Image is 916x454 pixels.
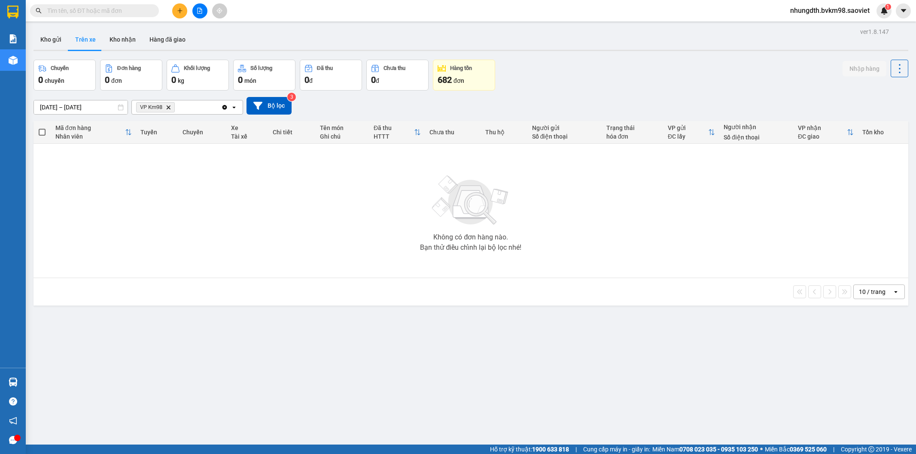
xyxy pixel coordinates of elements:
svg: Clear all [221,104,228,111]
strong: 1900 633 818 [532,446,569,453]
span: plus [177,8,183,14]
div: Đã thu [317,65,333,71]
button: Kho gửi [33,29,68,50]
span: Hỗ trợ kỹ thuật: [490,445,569,454]
button: Chuyến0chuyến [33,60,96,91]
button: Khối lượng0kg [167,60,229,91]
button: Trên xe [68,29,103,50]
div: Đã thu [374,124,414,131]
th: Toggle SortBy [369,121,425,144]
svg: open [231,104,237,111]
strong: 0369 525 060 [790,446,827,453]
div: Chuyến [183,129,222,136]
div: ĐC giao [798,133,847,140]
div: Ghi chú [320,133,365,140]
img: logo-vxr [7,6,18,18]
span: VP Km98, close by backspace [136,102,175,112]
span: ⚪️ [760,448,763,451]
span: search [36,8,42,14]
span: | [575,445,577,454]
div: Tài xế [231,133,264,140]
button: Bộ lọc [246,97,292,115]
img: warehouse-icon [9,378,18,387]
div: Chuyến [51,65,69,71]
span: kg [178,77,184,84]
button: file-add [192,3,207,18]
span: 0 [105,75,110,85]
span: caret-down [900,7,907,15]
th: Toggle SortBy [663,121,719,144]
div: Số điện thoại [532,133,598,140]
img: solution-icon [9,34,18,43]
div: Nhân viên [55,133,125,140]
sup: 3 [287,93,296,101]
div: hóa đơn [606,133,659,140]
span: 682 [438,75,452,85]
svg: Delete [166,105,171,110]
span: đơn [453,77,464,84]
button: Chưa thu0đ [366,60,429,91]
button: caret-down [896,3,911,18]
div: Thu hộ [485,129,523,136]
button: Đã thu0đ [300,60,362,91]
span: notification [9,417,17,425]
span: copyright [868,446,874,452]
button: Hàng tồn682đơn [433,60,495,91]
img: warehouse-icon [9,56,18,65]
span: Miền Nam [652,445,758,454]
div: HTTT [374,133,414,140]
div: Mã đơn hàng [55,124,125,131]
span: message [9,436,17,444]
div: Chi tiết [273,129,311,136]
span: đ [376,77,379,84]
div: Tồn kho [862,129,904,136]
img: svg+xml;base64,PHN2ZyBjbGFzcz0ibGlzdC1wbHVnX19zdmciIHhtbG5zPSJodHRwOi8vd3d3LnczLm9yZy8yMDAwL3N2Zy... [428,170,514,230]
span: 0 [171,75,176,85]
span: 0 [371,75,376,85]
span: 0 [38,75,43,85]
div: Bạn thử điều chỉnh lại bộ lọc nhé! [420,244,521,251]
span: 1 [886,4,889,10]
span: đơn [111,77,122,84]
div: Xe [231,124,264,131]
sup: 1 [885,4,891,10]
input: Tìm tên, số ĐT hoặc mã đơn [47,6,149,15]
img: icon-new-feature [880,7,888,15]
span: question-circle [9,397,17,406]
span: 0 [304,75,309,85]
span: nhungdth.bvkm98.saoviet [783,5,876,16]
div: VP nhận [798,124,847,131]
div: Hàng tồn [450,65,472,71]
div: Số lượng [250,65,272,71]
span: chuyến [45,77,64,84]
div: Chưa thu [429,129,477,136]
div: Không có đơn hàng nào. [433,234,508,241]
div: Tuyến [140,129,174,136]
span: aim [216,8,222,14]
div: Tên món [320,124,365,131]
div: VP gửi [668,124,708,131]
span: file-add [197,8,203,14]
span: | [833,445,834,454]
div: Người nhận [724,124,789,130]
svg: open [892,288,899,295]
button: Hàng đã giao [143,29,192,50]
div: Khối lượng [184,65,210,71]
strong: 0708 023 035 - 0935 103 250 [679,446,758,453]
input: Select a date range. [34,100,128,114]
div: Số điện thoại [724,134,789,141]
button: plus [172,3,187,18]
button: Đơn hàng0đơn [100,60,162,91]
th: Toggle SortBy [794,121,858,144]
div: Người gửi [532,124,598,131]
button: Kho nhận [103,29,143,50]
span: Miền Bắc [765,445,827,454]
span: Cung cấp máy in - giấy in: [583,445,650,454]
div: Đơn hàng [117,65,141,71]
input: Selected VP Km98. [177,103,177,112]
div: ĐC lấy [668,133,708,140]
span: đ [309,77,313,84]
div: Chưa thu [383,65,405,71]
span: 0 [238,75,243,85]
div: ver 1.8.147 [860,27,889,36]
